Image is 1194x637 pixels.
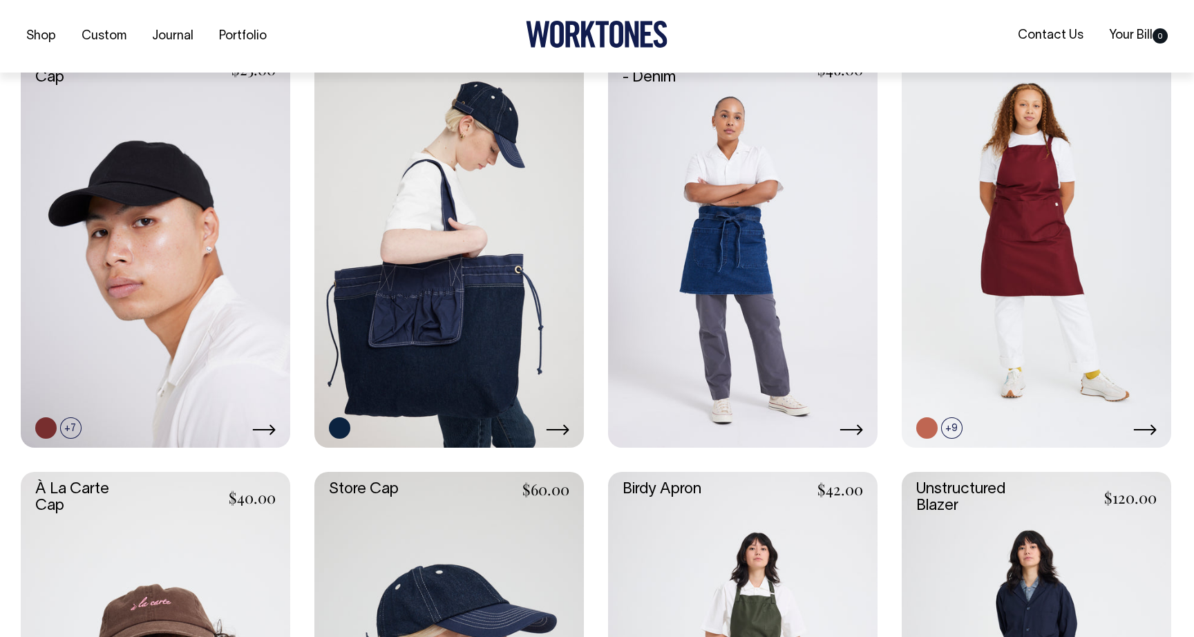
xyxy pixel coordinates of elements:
[146,25,199,48] a: Journal
[76,25,132,48] a: Custom
[21,25,61,48] a: Shop
[1012,24,1089,47] a: Contact Us
[214,25,272,48] a: Portfolio
[1103,24,1173,47] a: Your Bill0
[60,417,82,439] span: +7
[941,417,963,439] span: +9
[1153,28,1168,44] span: 0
